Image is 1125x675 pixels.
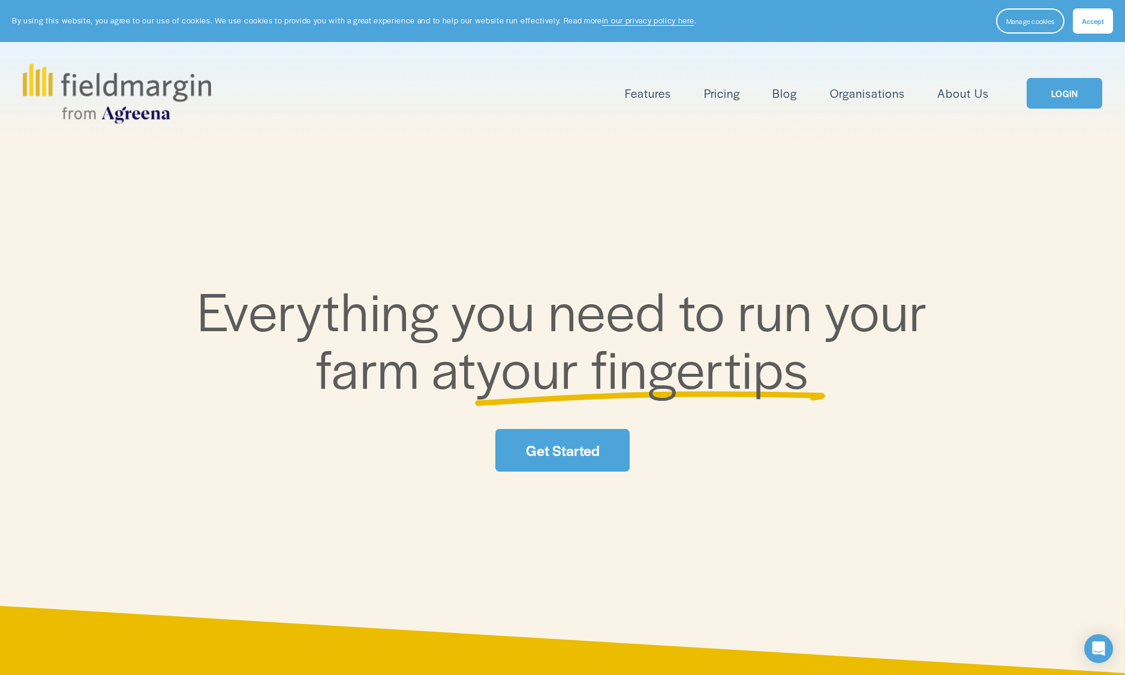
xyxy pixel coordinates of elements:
[1027,78,1102,109] a: LOGIN
[625,85,671,102] span: Features
[602,15,694,26] a: in our privacy policy here
[476,329,809,404] span: your fingertips
[996,8,1064,34] button: Manage cookies
[495,429,630,472] a: Get Started
[937,83,988,103] a: About Us
[197,272,940,404] span: Everything you need to run your farm at
[1073,8,1113,34] button: Accept
[1082,16,1104,26] span: Accept
[704,83,740,103] a: Pricing
[1006,16,1054,26] span: Manage cookies
[772,83,797,103] a: Blog
[12,15,696,26] p: By using this website, you agree to our use of cookies. We use cookies to provide you with a grea...
[1084,634,1113,663] div: Open Intercom Messenger
[23,64,211,124] img: fieldmargin.com
[830,83,905,103] a: Organisations
[625,83,671,103] a: folder dropdown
